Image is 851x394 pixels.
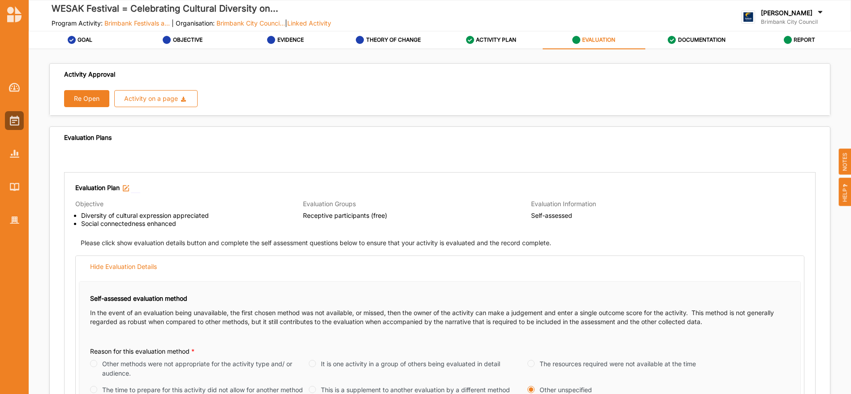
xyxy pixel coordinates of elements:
img: logo [7,6,22,22]
span: Evaluation Groups [303,200,356,208]
label: [PERSON_NAME] [761,9,812,17]
li: Social connectedness enhanced [81,220,303,228]
a: Organisation [5,211,24,229]
div: Evaluation Plans [64,134,112,142]
div: Please click show evaluation details button and complete the self assessment questions below to e... [81,238,799,247]
span: Brimbank Festivals a... [104,19,170,27]
img: icon [123,185,129,191]
label: Evaluation Plan [75,183,120,192]
div: Hide Evaluation Details [90,263,157,271]
span: Evaluation Information [531,200,596,208]
a: Library [5,178,24,196]
span: Activity Approval [64,70,115,78]
img: Organisation [10,216,19,224]
label: OBJECTIVE [173,36,203,43]
label: Brimbank City Council [761,18,825,26]
span: Objective [75,200,104,208]
label: GOAL [78,36,92,43]
label: EVALUATION [582,36,615,43]
img: Library [10,183,19,191]
span: Linked Activity [287,19,331,27]
img: logo [741,10,755,24]
img: Reports [10,150,19,157]
span: Self-assessed [531,212,759,220]
a: Activities [5,111,24,130]
label: THEORY OF CHANGE [366,36,421,43]
label: ACTIVITY PLAN [476,36,516,43]
img: Activities [10,116,19,126]
strong: Self-assessed evaluation method [90,294,187,302]
label: WESAK Festival = Celebrating Cultural Diversity on... [52,1,331,16]
label: Other methods were not appropriate for the activity type and/ or audience. [102,359,308,378]
label: DOCUMENTATION [678,36,726,43]
label: Program Activity: | Organisation: | [52,19,331,27]
label: It is one activity in a group of others being evaluated in detail [321,359,500,368]
span: Receptive participants (free) [303,212,531,220]
label: REPORT [794,36,815,43]
span: Brimbank City Counci... [216,19,285,27]
button: Re Open [64,90,109,107]
label: The resources required were not available at the time [540,359,696,368]
div: In the event of an evaluation being unavailable, the first chosen method was not available, or mi... [90,308,790,326]
label: Reason for this evaluation method [90,347,790,356]
button: Activity on a page [114,90,198,107]
label: EVIDENCE [277,36,304,43]
a: Reports [5,144,24,163]
a: Dashboard [5,78,24,97]
div: Activity on a page [124,95,178,102]
li: Diversity of cultural expression appreciated [81,212,303,220]
img: Dashboard [9,83,20,92]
